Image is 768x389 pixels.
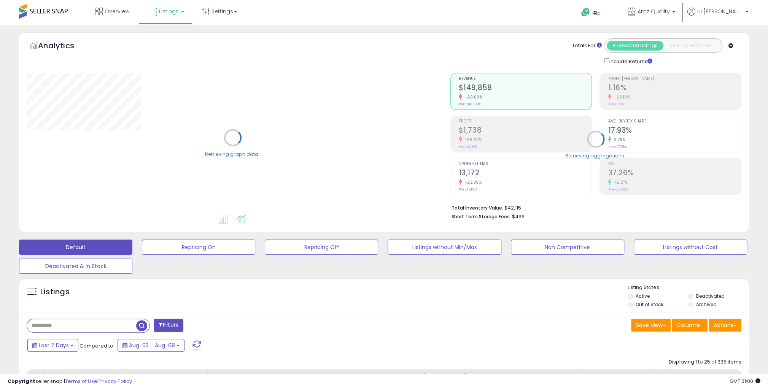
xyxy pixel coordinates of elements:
span: Compared to: [80,342,114,349]
a: Terms of Use [65,378,97,385]
div: Listed Price [580,372,646,380]
button: Deactivated & In Stock [19,259,132,274]
button: Repricing Off [265,240,378,255]
button: Last 7 Days [27,339,78,352]
button: Listings without Cost [634,240,747,255]
button: Non Competitive [511,240,624,255]
div: Ship Price [652,372,667,388]
div: Fulfillable Quantity [547,372,573,388]
a: Help [575,2,615,25]
div: Min Price [377,372,417,380]
button: Filters [154,319,183,332]
div: Cost [248,372,263,380]
div: Fulfillment Cost [269,372,299,388]
span: Overview [105,8,129,15]
div: Amazon Fees [305,372,371,380]
a: Privacy Policy [99,378,132,385]
button: All Selected Listings [607,41,663,51]
a: Hi [PERSON_NAME] [687,8,748,25]
div: Retrieving graph data.. [205,151,261,157]
div: Include Returns [599,57,661,65]
button: Listings With Cost [663,41,720,51]
i: Get Help [581,8,590,17]
div: Title [47,372,165,380]
p: Listing States: [628,284,749,291]
div: Displaying 1 to 25 of 335 items [669,359,741,366]
label: Deactivated [696,293,725,299]
span: Aug-02 - Aug-08 [129,341,175,349]
div: Fulfillment [211,372,242,380]
button: Columns [672,319,708,332]
span: Listings [159,8,179,15]
span: Amz Quality [638,8,670,15]
label: Active [636,293,650,299]
strong: Copyright [8,378,35,385]
span: Help [590,10,601,16]
label: Archived [696,301,717,308]
button: Listings without Min/Max [388,240,501,255]
span: 2025-08-16 01:00 GMT [730,378,760,385]
div: BB Share 24h. [719,372,747,388]
div: Current Buybox Price [674,372,713,388]
span: Columns [677,321,701,329]
div: Totals For [572,42,602,49]
button: Actions [709,319,741,332]
div: seller snap | | [8,378,132,385]
button: Aug-02 - Aug-08 [118,339,184,352]
button: Repricing On [142,240,255,255]
label: Out of Stock [636,301,663,308]
div: Markup on Cost [475,372,541,380]
span: Hi [PERSON_NAME] [697,8,743,15]
div: Repricing [172,372,204,380]
button: Save View [631,319,671,332]
h5: Listings [40,287,70,297]
button: Default [19,240,132,255]
div: [PERSON_NAME] [423,372,468,380]
div: Retrieving aggregations.. [565,152,626,159]
span: Last 7 Days [39,341,69,349]
h5: Analytics [38,40,89,53]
